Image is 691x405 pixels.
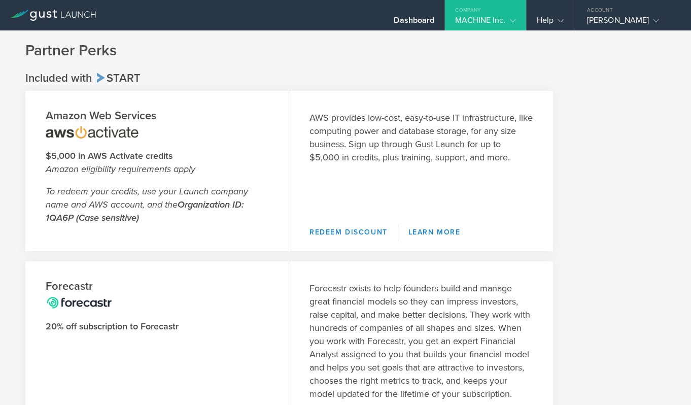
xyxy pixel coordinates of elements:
[455,15,515,30] div: MACHINE Inc.
[640,356,691,405] iframe: Chat Widget
[309,111,533,164] p: AWS provides low-cost, easy-to-use IT infrastructure, like computing power and database storage, ...
[46,163,195,175] em: Amazon eligibility requirements apply
[25,72,92,85] span: Included with
[398,224,471,241] a: Learn More
[46,123,139,139] img: amazon-web-services-logo
[95,72,141,85] span: Start
[46,186,248,223] em: To redeem your credits, use your Launch company name and AWS account, and the
[46,321,179,332] strong: 20% off subscription to Forecastr
[46,109,268,123] h2: Amazon Web Services
[309,224,398,241] a: Redeem Discount
[46,294,113,309] img: forecastr-logo
[25,41,666,61] h1: Partner Perks
[537,15,564,30] div: Help
[587,15,673,30] div: [PERSON_NAME]
[46,150,172,161] strong: $5,000 in AWS Activate credits
[309,282,533,400] p: Forecastr exists to help founders build and manage great financial models so they can impress inv...
[46,279,268,294] h2: Forecastr
[394,15,434,30] div: Dashboard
